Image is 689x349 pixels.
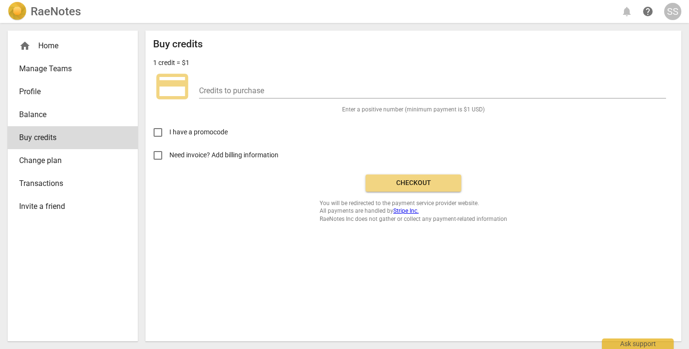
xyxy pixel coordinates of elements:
[320,199,507,223] span: You will be redirected to the payment service provider website. All payments are handled by RaeNo...
[8,195,138,218] a: Invite a friend
[366,174,461,192] button: Checkout
[19,155,119,166] span: Change plan
[393,207,419,214] a: Stripe Inc.
[8,172,138,195] a: Transactions
[8,126,138,149] a: Buy credits
[8,2,27,21] img: Logo
[342,106,485,114] span: Enter a positive number (minimum payment is $1 USD)
[153,38,203,50] h2: Buy credits
[19,86,119,98] span: Profile
[8,149,138,172] a: Change plan
[639,3,656,20] a: Help
[169,150,280,160] span: Need invoice? Add billing information
[169,127,228,137] span: I have a promocode
[153,58,189,68] p: 1 credit = $1
[19,201,119,212] span: Invite a friend
[19,132,119,143] span: Buy credits
[31,5,81,18] h2: RaeNotes
[8,80,138,103] a: Profile
[19,178,119,189] span: Transactions
[8,57,138,80] a: Manage Teams
[8,2,81,21] a: LogoRaeNotes
[19,40,119,52] div: Home
[8,103,138,126] a: Balance
[8,34,138,57] div: Home
[602,338,674,349] div: Ask support
[642,6,654,17] span: help
[19,63,119,75] span: Manage Teams
[19,40,31,52] span: home
[19,109,119,120] span: Balance
[373,178,454,188] span: Checkout
[153,67,191,106] span: credit_card
[664,3,681,20] button: SS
